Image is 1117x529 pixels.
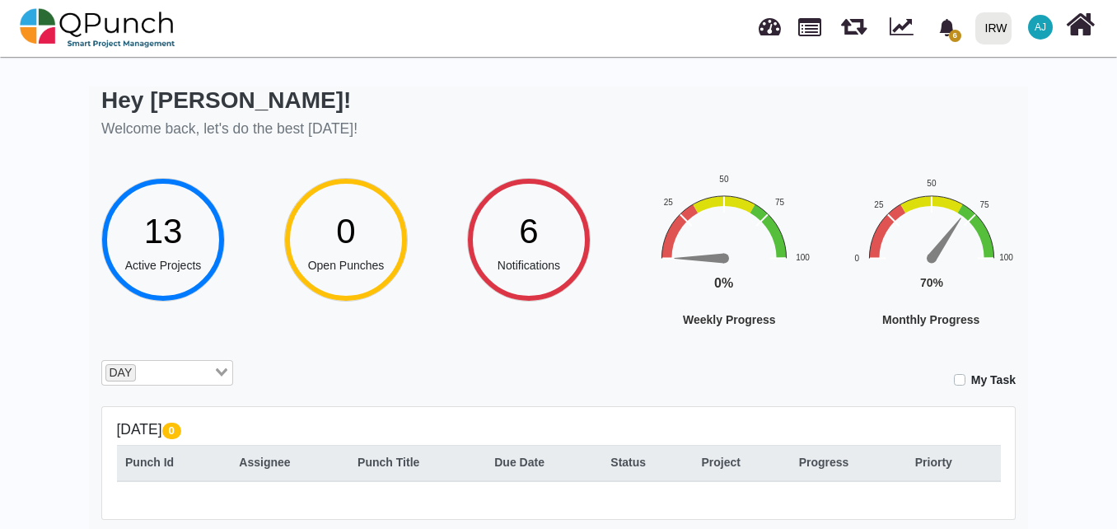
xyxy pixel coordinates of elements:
[796,253,810,262] text: 100
[650,172,905,377] svg: Interactive chart
[358,454,477,471] div: Punch Title
[927,178,937,187] text: 50
[675,253,724,263] path: 0 %. Speed.
[162,423,181,439] span: 0
[971,372,1016,389] label: My Task
[138,364,212,382] input: Search for option
[701,454,781,471] div: Project
[920,276,944,289] text: 70%
[117,421,1001,438] h5: [DATE]
[932,12,961,42] div: Notification
[101,360,233,386] div: Search for option
[144,212,183,250] span: 13
[498,259,560,272] span: Notifications
[799,454,898,471] div: Progress
[968,1,1018,55] a: IRW
[125,259,202,272] span: Active Projects
[719,174,729,183] text: 50
[20,3,175,53] img: qpunch-sp.fa6292f.png
[1035,22,1046,32] span: AJ
[915,454,992,471] div: Priorty
[979,200,989,209] text: 75
[841,8,867,35] span: Releases
[239,454,340,471] div: Assignee
[519,212,538,250] span: 6
[1066,9,1095,40] i: Home
[949,30,961,42] span: 6
[610,454,684,471] div: Status
[775,197,785,206] text: 75
[833,172,1088,377] div: Monthly Progress. Highcharts interactive chart.
[101,87,358,115] h2: Hey [PERSON_NAME]!
[494,454,593,471] div: Due Date
[1018,1,1063,54] a: AJ
[664,198,674,207] text: 25
[999,253,1013,262] text: 100
[650,172,905,377] div: Weekly Progress. Highcharts interactive chart.
[101,120,358,138] h5: Welcome back, let's do the best [DATE]!
[881,1,928,55] div: Dynamic Report
[759,10,781,35] span: Dashboard
[105,364,136,382] span: DAY
[798,11,821,36] span: Projects
[308,259,385,272] span: Open Punches
[985,14,1007,43] div: IRW
[928,215,965,261] path: 70 %. Speed.
[1028,15,1053,40] span: Abdullah Jahangir
[833,172,1088,377] svg: Interactive chart
[874,200,884,209] text: 25
[125,454,222,471] div: Punch Id
[938,19,956,36] svg: bell fill
[683,313,776,326] text: Weekly Progress
[928,1,969,53] a: bell fill6
[336,212,355,250] span: 0
[882,313,979,326] text: Monthly Progress
[714,276,733,290] text: 0%
[855,253,860,262] text: 0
